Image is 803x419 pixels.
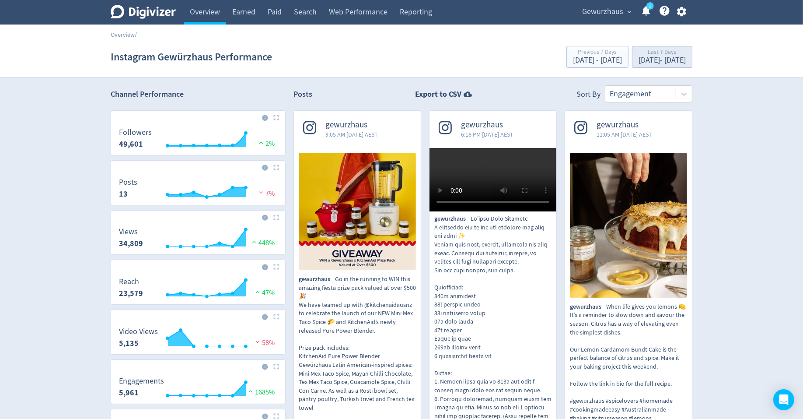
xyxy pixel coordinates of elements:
div: Open Intercom Messenger [773,389,794,410]
span: 11:05 AM [DATE] AEST [597,130,652,139]
div: Last 7 Days [639,49,686,56]
strong: 13 [119,189,128,199]
svg: Views 34,809 [115,228,282,251]
span: / [135,31,137,39]
img: Placeholder [273,413,279,419]
dt: Followers [119,127,152,137]
img: positive-performance.svg [250,239,258,245]
img: Go in the running to WIN this amazing fiesta prize pack valued at over $500 🎉⁠ We have teamed up ... [299,153,416,270]
span: 1685% [246,388,275,397]
div: Sort By [576,89,601,102]
span: gewurzhaus [325,120,378,130]
strong: 5,135 [119,338,139,349]
img: Placeholder [273,165,279,170]
span: gewurzhaus [434,215,471,223]
svg: Engagements 5,961 [115,377,282,400]
strong: 23,579 [119,288,143,299]
div: [DATE] - [DATE] [639,56,686,64]
span: gewurzhaus [299,275,335,284]
dt: Engagements [119,376,164,386]
span: 9:05 AM [DATE] AEST [325,130,378,139]
a: 1 [646,2,654,10]
img: positive-performance.svg [246,388,255,394]
svg: Reach 23,579 [115,278,282,301]
img: positive-performance.svg [257,139,265,146]
span: gewurzhaus [570,303,606,311]
span: expand_more [625,8,633,16]
img: When life gives you lemons 🍋⁠ It’s a reminder to slow down and savour the season. Citrus has a wa... [570,153,687,298]
span: 7% [257,189,275,198]
dt: Reach [119,277,143,287]
strong: 49,601 [119,139,143,149]
img: Placeholder [273,364,279,370]
a: Overview [111,31,135,39]
span: 47% [253,289,275,297]
h2: Posts [293,89,312,102]
h1: Instagram Gewürzhaus Performance [111,43,272,71]
span: 58% [253,338,275,347]
strong: 5,961 [119,387,139,398]
span: 448% [250,239,275,247]
img: negative-performance.svg [257,189,265,196]
img: Placeholder [273,314,279,320]
span: gewurzhaus [461,120,513,130]
dt: Video Views [119,327,158,337]
div: [DATE] - [DATE] [573,56,622,64]
span: 6:18 PM [DATE] AEST [461,130,513,139]
span: Gewurzhaus [582,5,623,19]
dt: Views [119,227,143,237]
div: Previous 7 Days [573,49,622,56]
button: Gewurzhaus [579,5,634,19]
img: Placeholder [273,264,279,270]
strong: Export to CSV [415,89,462,100]
span: 2% [257,139,275,148]
span: gewurzhaus [597,120,652,130]
dt: Posts [119,177,137,187]
img: positive-performance.svg [253,289,262,295]
img: Placeholder [273,215,279,220]
img: negative-performance.svg [253,338,262,345]
button: Previous 7 Days[DATE] - [DATE] [566,46,628,68]
svg: Posts 13 [115,178,282,201]
strong: 34,809 [119,238,143,249]
button: Last 7 Days[DATE]- [DATE] [632,46,692,68]
svg: Video Views 5,135 [115,327,282,351]
text: 1 [649,3,651,9]
img: Placeholder [273,115,279,120]
svg: Followers 49,601 [115,128,282,151]
h2: Channel Performance [111,89,286,100]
